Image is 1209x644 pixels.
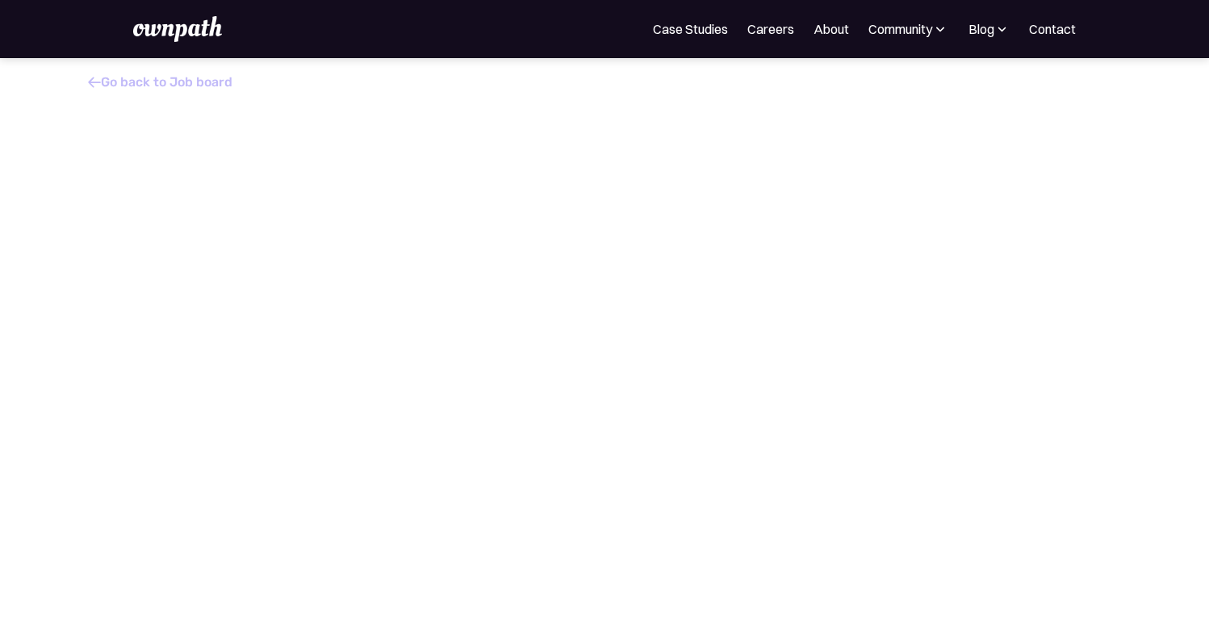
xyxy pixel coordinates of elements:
[747,19,794,39] a: Careers
[1029,19,1076,39] a: Contact
[868,19,932,39] div: Community
[868,19,948,39] div: Community
[88,74,101,90] span: 
[968,19,994,39] div: Blog
[814,19,849,39] a: About
[968,19,1010,39] div: Blog
[653,19,728,39] a: Case Studies
[88,74,232,90] a: Go back to Job board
